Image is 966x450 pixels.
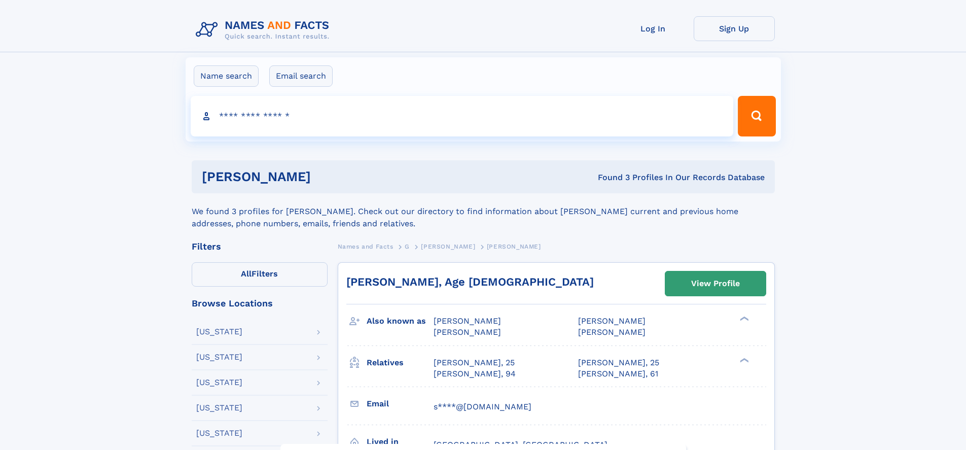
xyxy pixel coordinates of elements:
[405,240,410,253] a: G
[202,170,454,183] h1: [PERSON_NAME]
[434,316,501,326] span: [PERSON_NAME]
[691,272,740,295] div: View Profile
[578,368,658,379] a: [PERSON_NAME], 61
[192,299,328,308] div: Browse Locations
[434,327,501,337] span: [PERSON_NAME]
[367,395,434,412] h3: Email
[421,240,475,253] a: [PERSON_NAME]
[338,240,393,253] a: Names and Facts
[665,271,766,296] a: View Profile
[196,429,242,437] div: [US_STATE]
[196,378,242,387] div: [US_STATE]
[192,242,328,251] div: Filters
[434,357,515,368] a: [PERSON_NAME], 25
[578,357,659,368] a: [PERSON_NAME], 25
[367,313,434,330] h3: Also known as
[196,353,242,361] div: [US_STATE]
[196,404,242,412] div: [US_STATE]
[191,96,734,136] input: search input
[241,269,252,279] span: All
[194,65,259,87] label: Name search
[421,243,475,250] span: [PERSON_NAME]
[192,262,328,287] label: Filters
[737,357,749,363] div: ❯
[434,440,607,449] span: [GEOGRAPHIC_DATA], [GEOGRAPHIC_DATA]
[269,65,333,87] label: Email search
[196,328,242,336] div: [US_STATE]
[405,243,410,250] span: G
[737,316,749,322] div: ❯
[367,354,434,371] h3: Relatives
[738,96,775,136] button: Search Button
[578,316,646,326] span: [PERSON_NAME]
[346,275,594,288] a: [PERSON_NAME], Age [DEMOGRAPHIC_DATA]
[192,16,338,44] img: Logo Names and Facts
[578,327,646,337] span: [PERSON_NAME]
[613,16,694,41] a: Log In
[434,368,516,379] a: [PERSON_NAME], 94
[192,193,775,230] div: We found 3 profiles for [PERSON_NAME]. Check out our directory to find information about [PERSON_...
[454,172,765,183] div: Found 3 Profiles In Our Records Database
[694,16,775,41] a: Sign Up
[487,243,541,250] span: [PERSON_NAME]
